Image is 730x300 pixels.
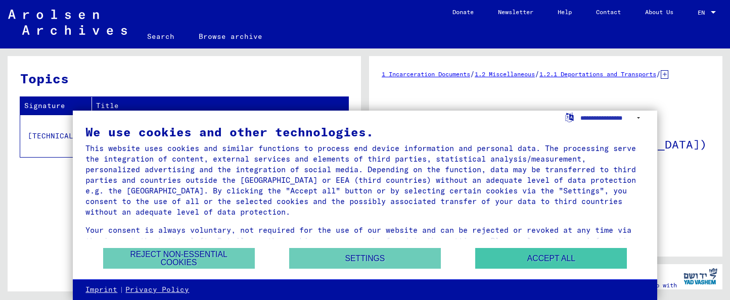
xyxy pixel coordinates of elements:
[85,126,644,138] div: We use cookies and other technologies.
[187,24,275,48] a: Browse archive
[20,97,92,115] th: Signature
[681,264,719,289] img: yv_logo.png
[20,69,348,88] h3: Topics
[20,115,92,157] td: [TECHNICAL_ID]
[475,248,627,269] button: Accept all
[475,70,535,78] a: 1.2 Miscellaneous
[698,9,709,16] span: EN
[8,10,127,35] img: Arolsen_neg.svg
[382,105,710,182] h1: Deportation of [DEMOGRAPHIC_DATA] from [GEOGRAPHIC_DATA] (start in [GEOGRAPHIC_DATA]) to [GEOGRAP...
[103,248,255,269] button: Reject non-essential cookies
[92,97,348,115] th: Title
[85,225,644,257] div: Your consent is always voluntary, not required for the use of our website and can be rejected or ...
[135,24,187,48] a: Search
[539,70,656,78] a: 1.2.1 Deportations and Transports
[656,69,661,78] span: /
[535,69,539,78] span: /
[470,69,475,78] span: /
[85,143,644,217] div: This website uses cookies and similar functions to process end device information and personal da...
[382,70,470,78] a: 1 Incarceration Documents
[85,285,117,295] a: Imprint
[289,248,441,269] button: Settings
[125,285,189,295] a: Privacy Policy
